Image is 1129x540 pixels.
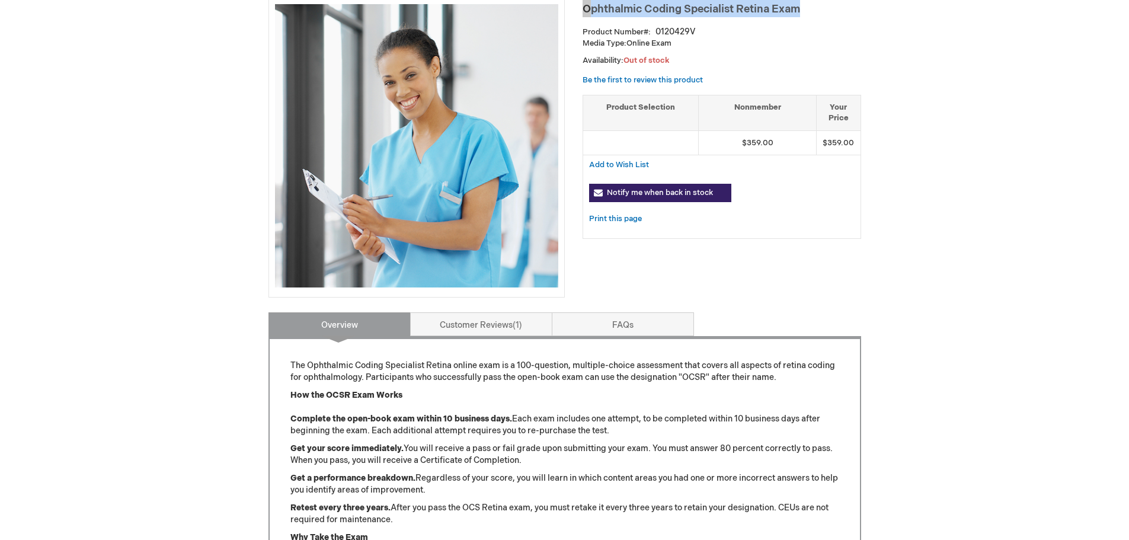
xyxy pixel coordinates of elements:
strong: How the OCSR Exam Works [290,390,402,400]
p: Online Exam [583,38,861,49]
div: 0120429V [655,26,695,38]
a: FAQs [552,312,694,336]
p: Availability: [583,55,861,66]
th: Product Selection [583,95,699,130]
a: Add to Wish List [589,159,649,170]
strong: Get a performance breakdown. [290,473,415,483]
span: Add to Wish List [589,160,649,170]
p: The Ophthalmic Coding Specialist Retina online exam is a 100-question, multiple-choice assessment... [290,360,839,384]
a: Overview [268,312,411,336]
p: You will receive a pass or fail grade upon submitting your exam. You must answer 80 percent corre... [290,443,839,466]
p: Regardless of your score, you will learn in which content areas you had one or more incorrect ans... [290,472,839,496]
strong: Product Number [583,27,651,37]
a: Notify me when back in stock [589,184,731,202]
span: Out of stock [623,56,670,65]
span: 1 [513,320,522,330]
strong: Media Type: [583,39,626,48]
strong: Retest every three years. [290,503,391,513]
img: Ophthalmic Coding Specialist Retina Exam [275,4,558,287]
a: Customer Reviews1 [410,312,552,336]
strong: Get your score immediately. [290,443,404,453]
strong: Complete the open-book exam within 10 business days. [290,414,512,424]
a: Print this page [589,212,642,226]
td: $359.00 [698,130,817,155]
th: Nonmember [698,95,817,130]
p: Each exam includes one attempt, to be completed within 10 business days after beginning the exam.... [290,389,839,437]
th: Your Price [817,95,861,130]
span: Ophthalmic Coding Specialist Retina Exam [583,3,800,15]
a: Be the first to review this product [583,75,703,85]
td: $359.00 [817,130,861,155]
p: After you pass the OCS Retina exam, you must retake it every three years to retain your designati... [290,502,839,526]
